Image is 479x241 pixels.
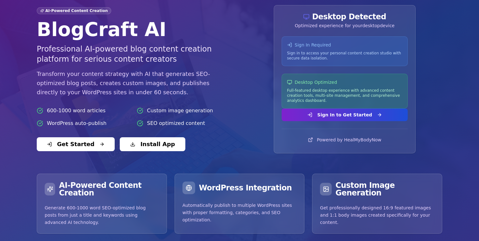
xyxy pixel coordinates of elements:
h1: BlogCraft AI [37,20,232,39]
p: Get professionally designed 16:9 featured images and 1:1 body images created specifically for you... [320,204,434,226]
span: SEO optimized content [147,120,205,127]
p: Generate 600-1000 word SEO-optimized blog posts from just a title and keywords using advanced AI ... [45,204,159,226]
div: Custom Image Generation [320,182,434,197]
div: AI-Powered Content Creation [37,7,111,14]
p: Automatically publish to multiple WordPress sites with proper formatting, categories, and SEO opt... [182,202,297,223]
button: Get Started [37,137,115,151]
a: Sign In to Get Started [282,113,408,119]
p: Full-featured desktop experience with advanced content creation tools, multi-site management, and... [287,88,402,103]
div: Desktop Detected [282,13,408,21]
button: Powered by HealMyBodyNow [304,134,385,145]
span: Custom image generation [147,107,213,114]
p: Sign in to access your personal content creation studio with secure data isolation. [287,51,402,61]
p: Transform your content strategy with AI that generates SEO-optimized blog posts, creates custom i... [37,69,232,97]
span: WordPress auto-publish [47,120,106,127]
span: 600-1000 word articles [47,107,105,114]
span: Sign In Required [295,42,331,48]
span: Desktop Optimized [295,79,337,85]
div: WordPress Integration [182,182,297,194]
p: Professional AI-powered blog content creation platform for serious content creators [37,44,232,64]
div: Optimized experience for your desktop device [282,22,408,29]
button: Sign In to Get Started [282,108,408,121]
button: Install App [120,137,185,151]
div: AI-Powered Content Creation [45,182,159,197]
